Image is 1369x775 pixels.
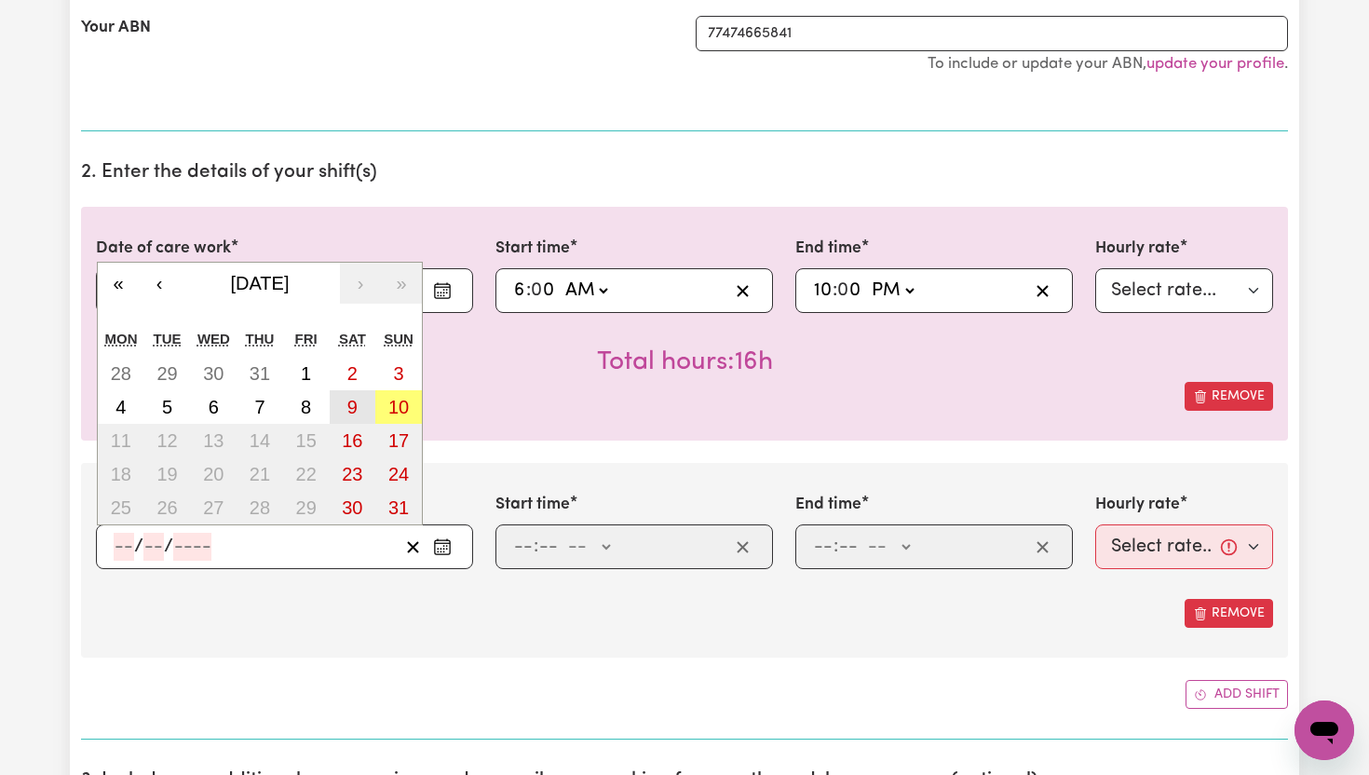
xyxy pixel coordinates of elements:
abbr: 30 July 2025 [203,363,224,384]
button: 5 August 2025 [144,390,191,424]
button: 31 July 2025 [237,357,283,390]
span: / [134,537,143,557]
input: -- [839,277,863,305]
abbr: Tuesday [154,331,182,347]
button: Add another shift [1186,680,1288,709]
button: Remove this shift [1185,599,1273,628]
input: -- [813,277,833,305]
input: -- [533,277,557,305]
abbr: Sunday [384,331,413,347]
button: 29 August 2025 [283,491,330,524]
button: 19 August 2025 [144,457,191,491]
button: 17 August 2025 [375,424,422,457]
abbr: 21 August 2025 [250,464,270,484]
label: End time [795,237,861,261]
span: [DATE] [231,273,290,293]
button: 9 August 2025 [330,390,376,424]
abbr: 28 August 2025 [250,497,270,518]
button: 18 August 2025 [98,457,144,491]
button: 30 July 2025 [190,357,237,390]
abbr: 27 August 2025 [203,497,224,518]
button: 3 August 2025 [375,357,422,390]
label: Hourly rate [1095,493,1180,517]
button: 25 August 2025 [98,491,144,524]
abbr: 23 August 2025 [342,464,362,484]
abbr: 3 August 2025 [394,363,404,384]
abbr: 6 August 2025 [209,397,219,417]
abbr: 14 August 2025 [250,430,270,451]
button: 23 August 2025 [330,457,376,491]
abbr: 28 July 2025 [111,363,131,384]
button: Enter the date of care work [427,277,457,305]
abbr: 11 August 2025 [111,430,131,451]
button: 26 August 2025 [144,491,191,524]
label: Hourly rate [1095,237,1180,261]
abbr: Thursday [246,331,275,347]
a: update your profile [1146,56,1284,72]
button: 27 August 2025 [190,491,237,524]
abbr: 24 August 2025 [388,464,409,484]
span: : [833,280,837,301]
abbr: 25 August 2025 [111,497,131,518]
button: 28 July 2025 [98,357,144,390]
button: 7 August 2025 [237,390,283,424]
abbr: 9 August 2025 [347,397,358,417]
abbr: Saturday [339,331,366,347]
abbr: 1 August 2025 [301,363,311,384]
abbr: 15 August 2025 [296,430,317,451]
abbr: 2 August 2025 [347,363,358,384]
abbr: 29 July 2025 [156,363,177,384]
abbr: Wednesday [197,331,230,347]
abbr: Friday [295,331,318,347]
input: -- [838,533,859,561]
input: -- [114,533,134,561]
button: Clear date [399,533,427,561]
button: 29 July 2025 [144,357,191,390]
abbr: Monday [105,331,138,347]
button: 31 August 2025 [375,491,422,524]
button: 20 August 2025 [190,457,237,491]
button: 16 August 2025 [330,424,376,457]
label: Start time [495,237,570,261]
button: › [340,263,381,304]
button: 24 August 2025 [375,457,422,491]
input: -- [513,533,534,561]
button: 2 August 2025 [330,357,376,390]
abbr: 31 July 2025 [250,363,270,384]
abbr: 16 August 2025 [342,430,362,451]
button: [DATE] [180,263,340,304]
abbr: 26 August 2025 [156,497,177,518]
abbr: 10 August 2025 [388,397,409,417]
button: Enter the date of care work [427,533,457,561]
abbr: 5 August 2025 [162,397,172,417]
label: Date of care work [96,493,231,517]
input: -- [513,277,526,305]
abbr: 19 August 2025 [156,464,177,484]
input: ---- [173,533,211,561]
abbr: 7 August 2025 [254,397,264,417]
abbr: 20 August 2025 [203,464,224,484]
input: -- [143,533,164,561]
button: 4 August 2025 [98,390,144,424]
label: Start time [495,493,570,517]
span: : [526,280,531,301]
button: 21 August 2025 [237,457,283,491]
button: 15 August 2025 [283,424,330,457]
iframe: Button to launch messaging window [1294,700,1354,760]
abbr: 12 August 2025 [156,430,177,451]
abbr: 31 August 2025 [388,497,409,518]
h2: 2. Enter the details of your shift(s) [81,161,1288,184]
button: 28 August 2025 [237,491,283,524]
abbr: 18 August 2025 [111,464,131,484]
input: -- [538,533,559,561]
span: 0 [531,281,542,300]
small: To include or update your ABN, . [928,56,1288,72]
span: : [834,537,838,557]
button: 8 August 2025 [283,390,330,424]
label: Date of care work [96,237,231,261]
button: 11 August 2025 [98,424,144,457]
abbr: 8 August 2025 [301,397,311,417]
input: -- [813,533,834,561]
button: Remove this shift [1185,382,1273,411]
abbr: 13 August 2025 [203,430,224,451]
